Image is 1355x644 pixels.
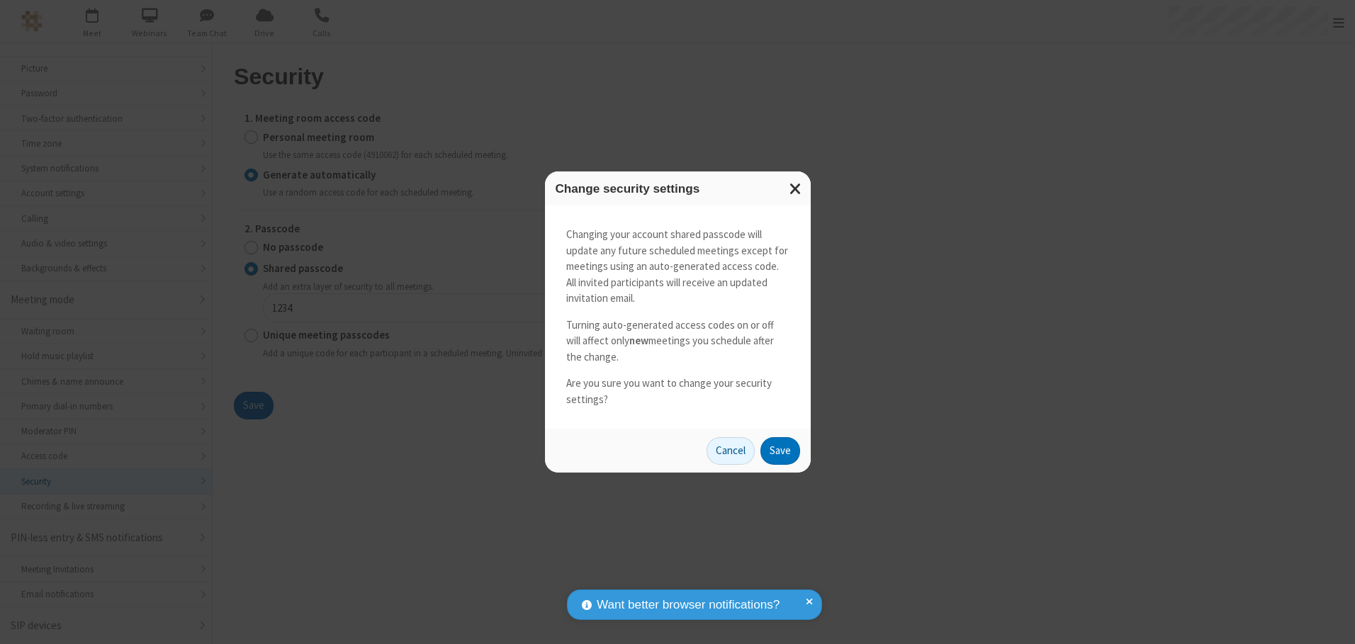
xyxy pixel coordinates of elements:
button: Save [760,437,800,465]
p: Turning auto-generated access codes on or off will affect only meetings you schedule after the ch... [566,317,789,366]
p: Are you sure you want to change your security settings? [566,375,789,407]
button: Cancel [707,437,755,465]
p: Changing your account shared passcode will update any future scheduled meetings except for meetin... [566,227,789,307]
strong: new [629,334,648,347]
h3: Change security settings [556,182,800,196]
button: Close modal [781,171,811,206]
span: Want better browser notifications? [597,596,780,614]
